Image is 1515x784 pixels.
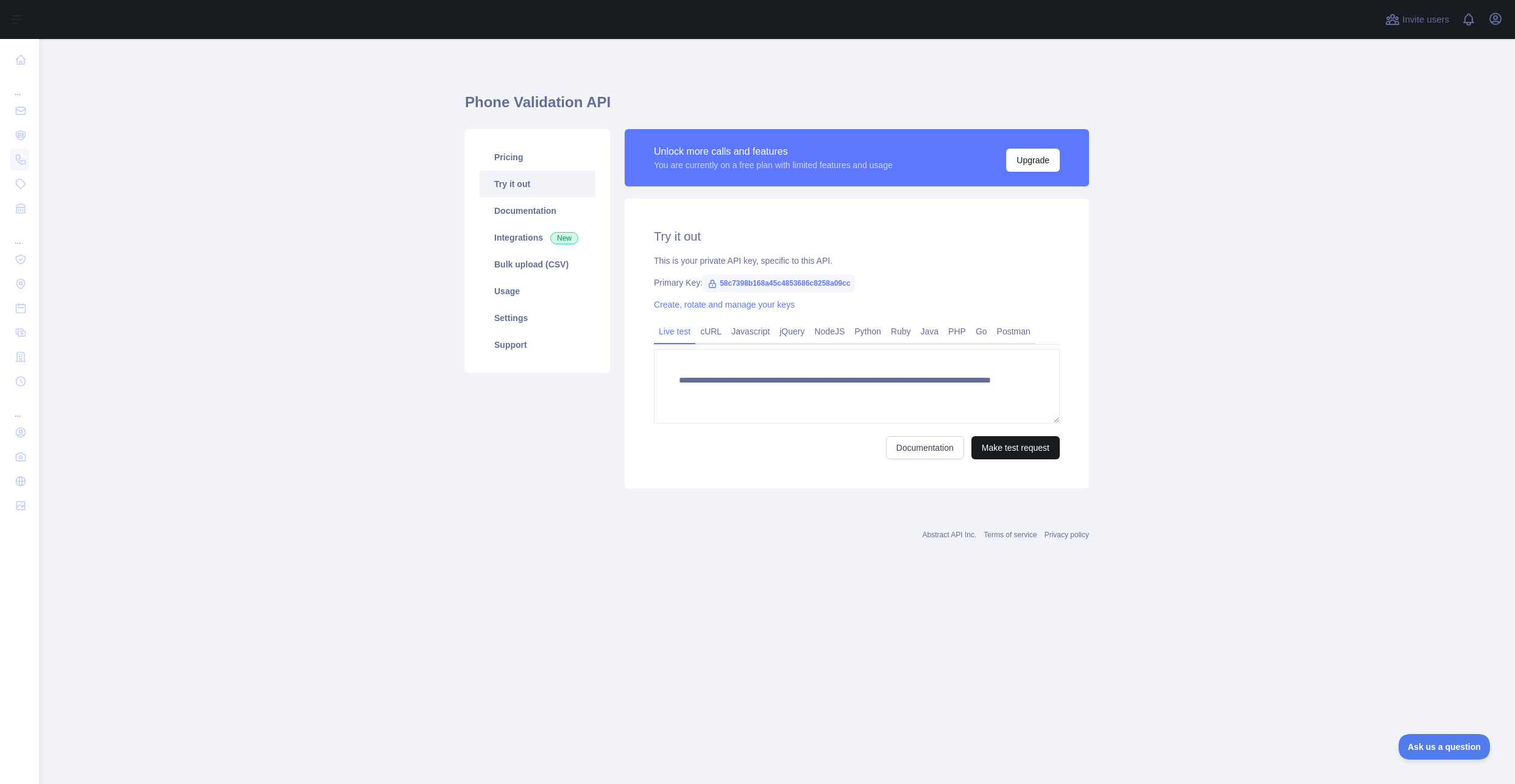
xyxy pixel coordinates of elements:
div: You are currently on a free plan with limited features and usage [654,159,893,171]
a: Terms of service [984,531,1037,539]
a: Java [916,322,944,341]
a: Integrations New [480,224,595,251]
a: Privacy policy [1045,531,1089,539]
a: jQuery [775,322,809,341]
span: Invite users [1402,13,1449,27]
a: Live test [654,322,695,341]
a: Settings [480,305,595,331]
h1: Phone Validation API [465,93,1089,122]
a: Python [850,322,886,341]
button: Upgrade [1006,149,1060,172]
a: Support [480,331,595,358]
a: Documentation [886,436,964,459]
div: ... [10,73,29,97]
div: This is your private API key, specific to this API. [654,255,1060,267]
iframe: Toggle Customer Support [1399,734,1491,760]
div: ... [10,222,29,246]
button: Make test request [971,436,1060,459]
span: 58c7398b168a45c4853686c8258a09cc [703,274,855,292]
span: New [550,232,578,244]
a: Pricing [480,144,595,171]
a: Ruby [886,322,916,341]
a: NodeJS [809,322,850,341]
div: ... [10,395,29,419]
a: PHP [943,322,971,341]
a: Documentation [480,197,595,224]
a: Bulk upload (CSV) [480,251,595,278]
a: Create, rotate and manage your keys [654,300,795,309]
a: Try it out [480,171,595,197]
a: Usage [480,278,595,305]
a: Javascript [726,322,775,341]
a: Abstract API Inc. [923,531,977,539]
a: Go [971,322,992,341]
h2: Try it out [654,228,1060,245]
a: cURL [695,322,726,341]
button: Invite users [1383,10,1452,29]
div: Unlock more calls and features [654,144,893,159]
a: Postman [992,322,1035,341]
div: Primary Key: [654,277,1060,289]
